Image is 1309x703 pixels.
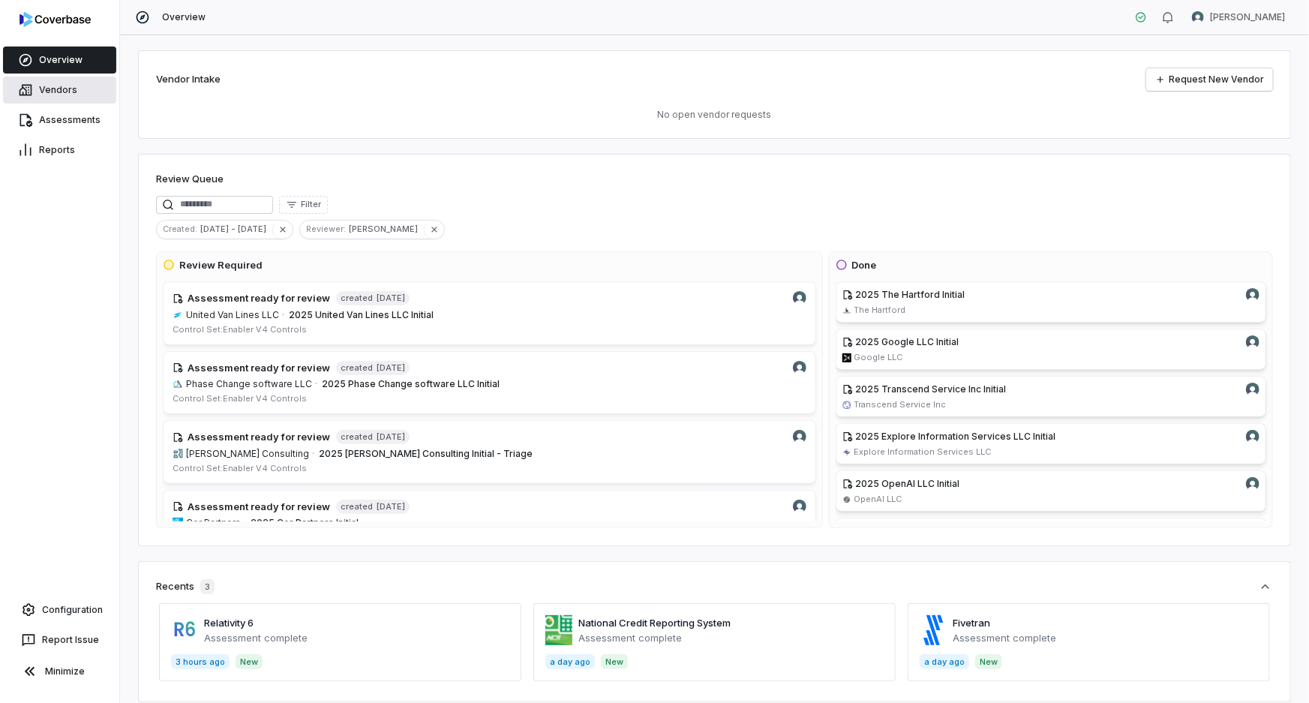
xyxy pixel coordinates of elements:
span: [DATE] [376,501,405,512]
span: Control Set: Enabler V4 Controls [173,324,307,335]
span: Filter [301,199,321,210]
span: Control Set: Enabler V4 Controls [173,463,307,473]
img: Nic Weilbacher avatar [793,430,806,443]
span: [DATE] [376,293,405,304]
a: Assessments [3,107,116,134]
a: 2025 OpenAI LLC InitialNic Weilbacher avataropenai.comOpenAI LLC [836,470,1266,512]
span: created [341,362,373,374]
a: Nic Weilbacher avatarAssessment ready for reviewcreated[DATE]unitedvanlines.comUnited Van Lines L... [163,281,816,345]
span: 2025 OpenAI LLC Initial [856,478,960,489]
span: Cor Partners [186,517,241,529]
h3: Review Required [179,258,263,273]
a: 2025 Transcend Service Inc InitialNic Weilbacher avatartranscendservice.comTranscend Service Inc [836,376,1266,417]
img: Nic Weilbacher avatar [793,291,806,305]
span: OpenAI LLC [854,494,902,505]
button: Recents3 [156,579,1273,594]
button: Filter [279,196,328,214]
button: Report Issue [6,626,113,653]
img: Nic Weilbacher avatar [793,500,806,513]
span: created [341,501,373,512]
span: [DATE] [376,431,405,443]
span: [PERSON_NAME] [349,222,424,236]
span: The Hartford [854,305,906,316]
a: Vendors [3,77,116,104]
span: United Van Lines LLC [186,309,279,321]
span: Control Set: Enabler V4 Controls [173,393,307,404]
a: 2025 EagleView Technologies Inc. InitialNic Weilbacher avatar [836,518,1266,559]
img: Nic Weilbacher avatar [1246,383,1259,396]
button: Minimize [6,656,113,686]
a: Configuration [6,596,113,623]
button: Nic Weilbacher avatar[PERSON_NAME] [1183,6,1294,29]
span: Explore Information Services LLC [854,446,992,458]
img: Nic Weilbacher avatar [1246,430,1259,443]
a: Request New Vendor [1146,68,1273,91]
h3: Done [852,258,877,273]
a: Nic Weilbacher avatarAssessment ready for reviewcreated[DATE]corpartners.comCor Partners·2025 Cor... [163,490,816,554]
img: Nic Weilbacher avatar [1246,477,1259,491]
span: Created : [157,222,200,236]
span: · [244,517,246,529]
img: Nic Weilbacher avatar [1246,288,1259,302]
img: Nic Weilbacher avatar [1246,335,1259,349]
p: No open vendor requests [156,109,1273,121]
span: created [341,293,373,304]
h4: Assessment ready for review [188,430,330,445]
span: 2025 [PERSON_NAME] Consulting Initial - Triage [319,448,533,459]
h4: Assessment ready for review [188,291,330,306]
span: [DATE] - [DATE] [200,222,272,236]
span: 2025 Transcend Service Inc Initial [856,383,1007,395]
a: 2025 Google LLC InitialNic Weilbacher avatarx.company/projects/bellwetherGoogle LLC [836,329,1266,370]
a: 2025 Explore Information Services LLC InitialNic Weilbacher avatarexploredata.comExplore Informat... [836,423,1266,464]
span: 2025 United Van Lines LLC Initial [289,309,434,320]
span: Reviewer : [300,222,349,236]
div: Recents [156,579,215,594]
a: Relativity 6 [204,617,254,629]
h1: Review Queue [156,172,224,187]
a: 2025 The Hartford InitialNic Weilbacher avatarthehartford.comThe Hartford [836,281,1266,323]
a: Nic Weilbacher avatarAssessment ready for reviewcreated[DATE]rimkus.com[PERSON_NAME] Consulting·2... [163,420,816,484]
a: National Credit Reporting System [578,617,731,629]
span: 2025 Explore Information Services LLC Initial [856,431,1056,442]
span: [PERSON_NAME] Consulting [186,448,309,460]
span: 2025 The Hartford Initial [856,289,965,300]
span: Overview [162,11,206,23]
span: 3 [200,579,215,594]
span: [DATE] [376,362,405,374]
img: logo-D7KZi-bG.svg [20,12,91,27]
a: Reports [3,137,116,164]
span: [PERSON_NAME] [1210,11,1285,23]
span: 2025 Google LLC Initial [856,336,959,347]
span: · [312,448,314,460]
a: Nic Weilbacher avatarAssessment ready for reviewcreated[DATE]phasechange.aiPhase Change software ... [163,351,816,415]
h4: Assessment ready for review [188,361,330,376]
span: · [315,378,317,390]
img: Nic Weilbacher avatar [1192,11,1204,23]
a: Fivetran [953,617,990,629]
span: 2025 Cor Partners Initial [251,517,359,528]
span: Transcend Service Inc [854,399,947,410]
span: Phase Change software LLC [186,378,312,390]
a: Overview [3,47,116,74]
span: 2025 Phase Change software LLC Initial [322,378,500,389]
span: · [282,309,284,321]
span: Google LLC [854,352,903,363]
h2: Vendor Intake [156,72,221,87]
span: created [341,431,373,443]
img: Nic Weilbacher avatar [793,361,806,374]
h4: Assessment ready for review [188,500,330,515]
